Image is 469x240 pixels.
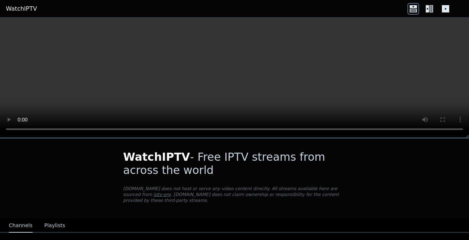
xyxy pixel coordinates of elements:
[9,219,33,233] button: Channels
[123,150,190,163] span: WatchIPTV
[123,186,346,203] p: [DOMAIN_NAME] does not host or serve any video content directly. All streams available here are s...
[123,150,346,177] h1: - Free IPTV streams from across the world
[44,219,65,233] button: Playlists
[6,4,37,13] a: WatchIPTV
[154,192,171,197] a: iptv-org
